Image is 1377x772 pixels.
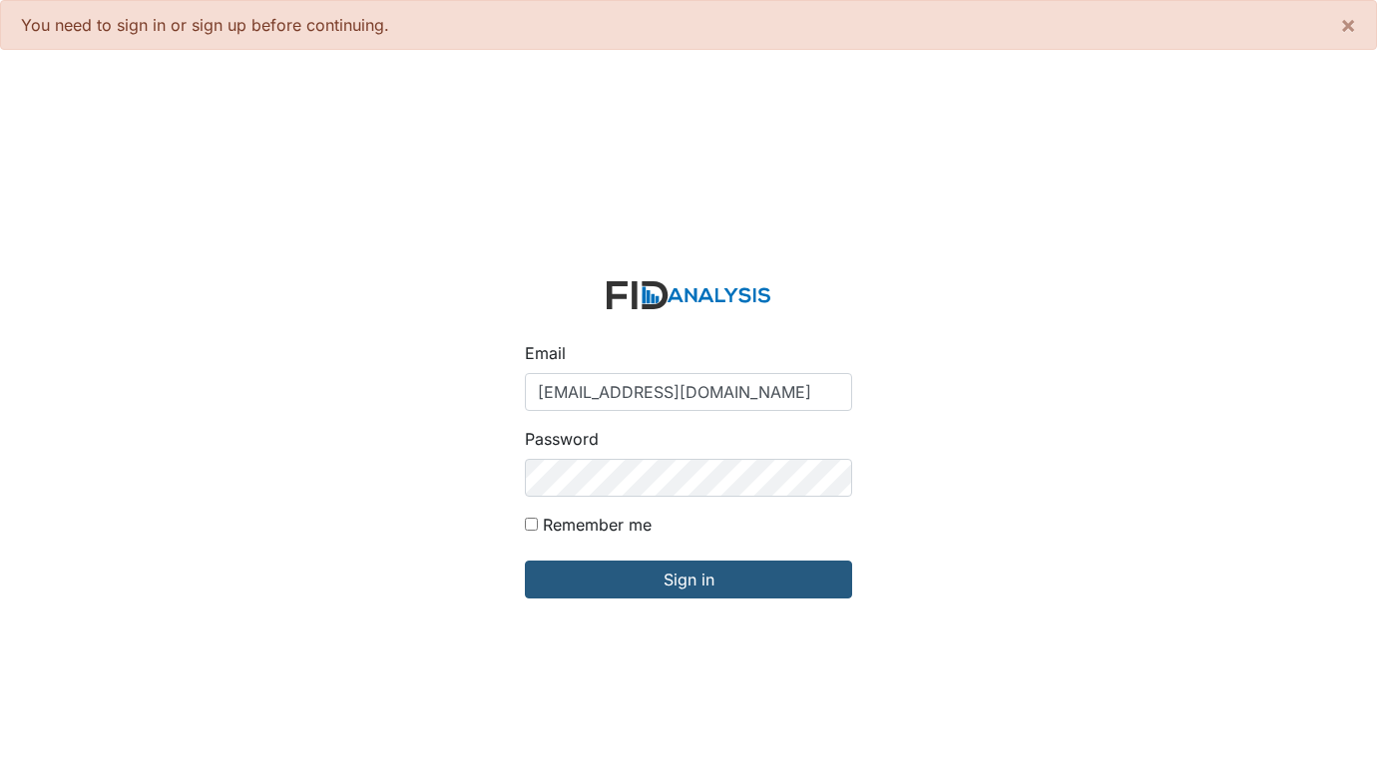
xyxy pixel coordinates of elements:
img: logo-2fc8c6e3336f68795322cb6e9a2b9007179b544421de10c17bdaae8622450297.svg [607,281,770,310]
button: × [1320,1,1376,49]
input: Sign in [525,561,852,598]
label: Remember me [543,513,652,537]
label: Email [525,341,566,365]
label: Password [525,427,599,451]
span: × [1340,10,1356,39]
